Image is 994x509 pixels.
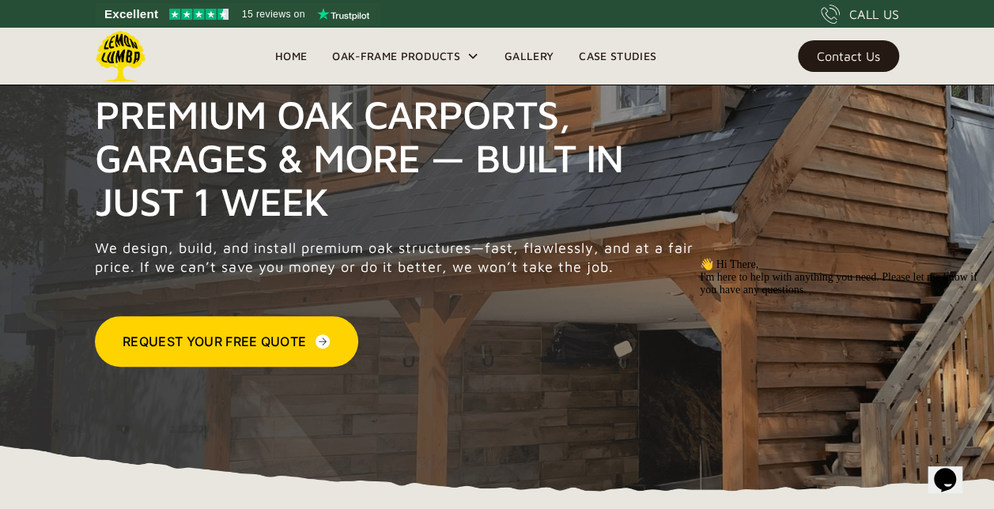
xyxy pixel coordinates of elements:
[6,7,284,44] span: 👋 Hi There, I'm here to help with anything you need. Please let me know if you have any questions.
[242,5,305,24] span: 15 reviews on
[694,251,978,438] iframe: chat widget
[849,5,899,24] div: CALL US
[821,5,899,24] a: CALL US
[317,8,369,21] img: Trustpilot logo
[95,316,358,367] a: Request Your Free Quote
[928,446,978,493] iframe: chat widget
[798,40,899,72] a: Contact Us
[492,44,566,68] a: Gallery
[95,239,702,277] p: We design, build, and install premium oak structures—fast, flawlessly, and at a fair price. If we...
[332,47,460,66] div: Oak-Frame Products
[817,51,880,62] div: Contact Us
[169,9,229,20] img: Trustpilot 4.5 stars
[95,92,702,223] h1: Premium Oak Carports, Garages & More — Built in Just 1 Week
[319,28,492,85] div: Oak-Frame Products
[566,44,669,68] a: Case Studies
[263,44,319,68] a: Home
[123,332,306,351] div: Request Your Free Quote
[104,5,158,24] span: Excellent
[6,6,291,45] div: 👋 Hi There,I'm here to help with anything you need. Please let me know if you have any questions.
[95,3,380,25] a: See Lemon Lumba reviews on Trustpilot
